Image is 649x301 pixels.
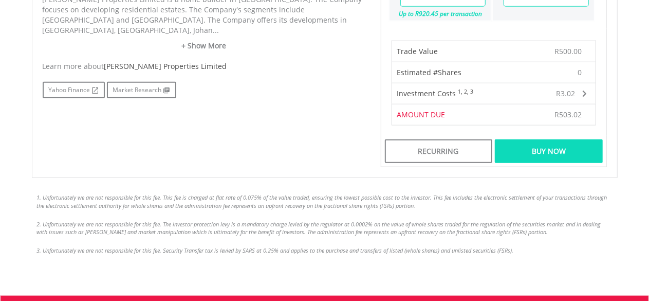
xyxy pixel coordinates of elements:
[385,139,492,163] div: Recurring
[397,46,438,56] span: Trade Value
[43,61,365,72] div: Learn more about
[37,246,613,255] li: 3. Unfortunately we are not responsible for this fee. Security Transfer tax is levied by SARS at ...
[43,82,105,98] a: Yahoo Finance
[390,7,486,21] div: Up to R920.45 per transaction
[397,110,446,119] span: AMOUNT DUE
[495,139,602,163] div: Buy Now
[397,67,462,77] span: Estimated #Shares
[397,88,456,98] span: Investment Costs
[107,82,176,98] a: Market Research
[37,193,613,209] li: 1. Unfortunately we are not responsible for this fee. This fee is charged at flat rate of 0.075% ...
[578,67,582,78] span: 0
[555,110,582,119] span: R503.02
[43,41,365,51] a: + Show More
[557,88,576,98] span: R3.02
[104,61,227,71] span: [PERSON_NAME] Properties Limited
[555,46,582,56] span: R500.00
[37,220,613,236] li: 2. Unfortunately we are not responsible for this fee. The investor protection levy is a mandatory...
[458,88,474,95] sup: 1, 2, 3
